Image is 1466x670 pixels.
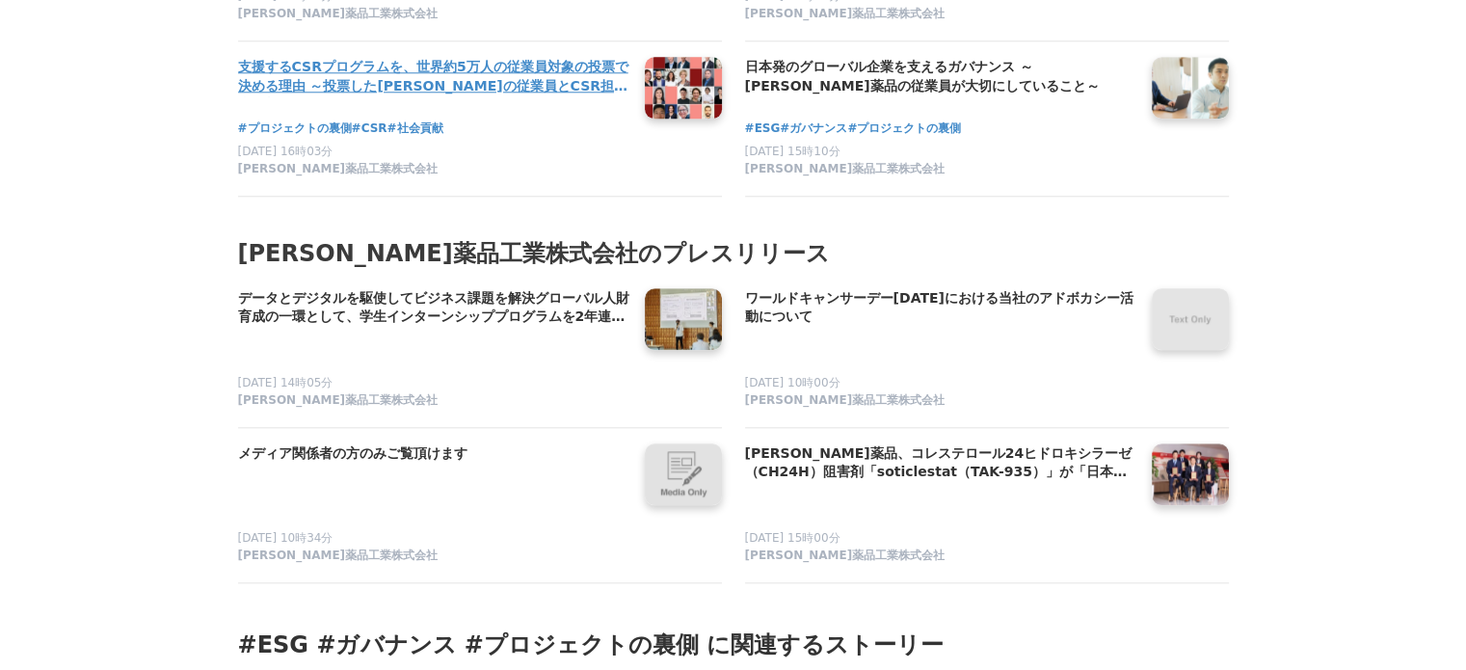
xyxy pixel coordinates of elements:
[745,57,1136,97] a: 日本発のグローバル企業を支えるガバナンス ～[PERSON_NAME]薬品の従業員が大切にしていること～
[238,392,439,409] span: [PERSON_NAME]薬品工業株式会社
[238,57,629,97] a: 支援するCSRプログラムを、世界約5万人の従業員対象の投票で決める理由 ～投票した[PERSON_NAME]の従業員とCSR担当者の想い～
[745,6,946,22] span: [PERSON_NAME]薬品工業株式会社
[745,57,1136,96] h4: 日本発のグローバル企業を支えるガバナンス ～[PERSON_NAME]薬品の従業員が大切にしていること～
[238,288,629,328] h4: データとデジタルを駆使してビジネス課題を解決グローバル人財育成の一環として、学生インターンシッププログラムを2年連続で実施
[238,531,333,545] span: [DATE] 10時34分
[745,376,840,389] span: [DATE] 10時00分
[745,392,1136,412] a: [PERSON_NAME]薬品工業株式会社
[352,120,387,138] a: #CSR
[745,443,1136,483] h4: [PERSON_NAME]薬品、コレステロール24ヒドロキシラーゼ（CH24H）阻害剤「soticlestat（TAK-935）」が「日本薬学会医薬化学部会賞」受賞
[745,161,946,177] span: [PERSON_NAME]薬品工業株式会社
[238,630,1229,660] h3: #ESG #ガバナンス #プロジェクトの裏側 に関連するストーリー
[847,120,961,138] a: #プロジェクトの裏側
[238,288,629,329] a: データとデジタルを駆使してビジネス課題を解決グローバル人財育成の一環として、学生インターンシッププログラムを2年連続で実施
[745,6,1136,25] a: [PERSON_NAME]薬品工業株式会社
[238,235,1229,272] h2: [PERSON_NAME]薬品工業株式会社のプレスリリース
[238,120,352,138] a: #プロジェクトの裏側
[238,548,439,564] span: [PERSON_NAME]薬品工業株式会社
[745,120,781,138] a: #ESG
[745,145,840,158] span: [DATE] 15時10分
[238,376,333,389] span: [DATE] 14時05分
[745,288,1136,329] a: ワールドキャンサーデー[DATE]における当社のアドボカシー活動について
[238,6,629,25] a: [PERSON_NAME]薬品工業株式会社
[745,531,840,545] span: [DATE] 15時00分
[238,161,629,180] a: [PERSON_NAME]薬品工業株式会社
[238,161,439,177] span: [PERSON_NAME]薬品工業株式会社
[238,443,629,484] a: メディア関係者の方のみご覧頂けます
[780,120,847,138] a: #ガバナンス
[238,392,629,412] a: [PERSON_NAME]薬品工業株式会社
[238,6,439,22] span: [PERSON_NAME]薬品工業株式会社
[745,161,1136,180] a: [PERSON_NAME]薬品工業株式会社
[745,392,946,409] span: [PERSON_NAME]薬品工業株式会社
[238,145,333,158] span: [DATE] 16時03分
[387,120,443,138] a: #社会貢献
[745,548,946,564] span: [PERSON_NAME]薬品工業株式会社
[238,548,629,567] a: [PERSON_NAME]薬品工業株式会社
[238,57,629,96] h4: 支援するCSRプログラムを、世界約5万人の従業員対象の投票で決める理由 ～投票した[PERSON_NAME]の従業員とCSR担当者の想い～
[745,548,1136,567] a: [PERSON_NAME]薬品工業株式会社
[238,443,629,465] h4: メディア関係者の方のみご覧頂けます
[745,288,1136,328] h4: ワールドキャンサーデー[DATE]における当社のアドボカシー活動について
[745,443,1136,484] a: [PERSON_NAME]薬品、コレステロール24ヒドロキシラーゼ（CH24H）阻害剤「soticlestat（TAK-935）」が「日本薬学会医薬化学部会賞」受賞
